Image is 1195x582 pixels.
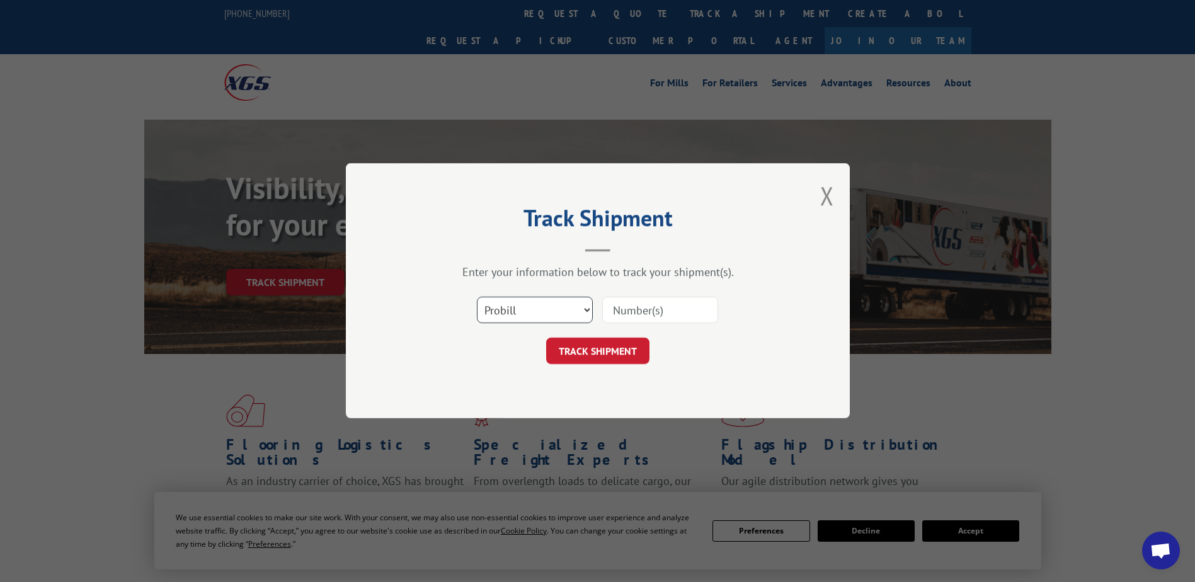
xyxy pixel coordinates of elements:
div: Open chat [1142,532,1180,569]
h2: Track Shipment [409,209,787,233]
button: TRACK SHIPMENT [546,338,649,365]
div: Enter your information below to track your shipment(s). [409,265,787,280]
button: Close modal [820,179,834,212]
input: Number(s) [602,297,718,324]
